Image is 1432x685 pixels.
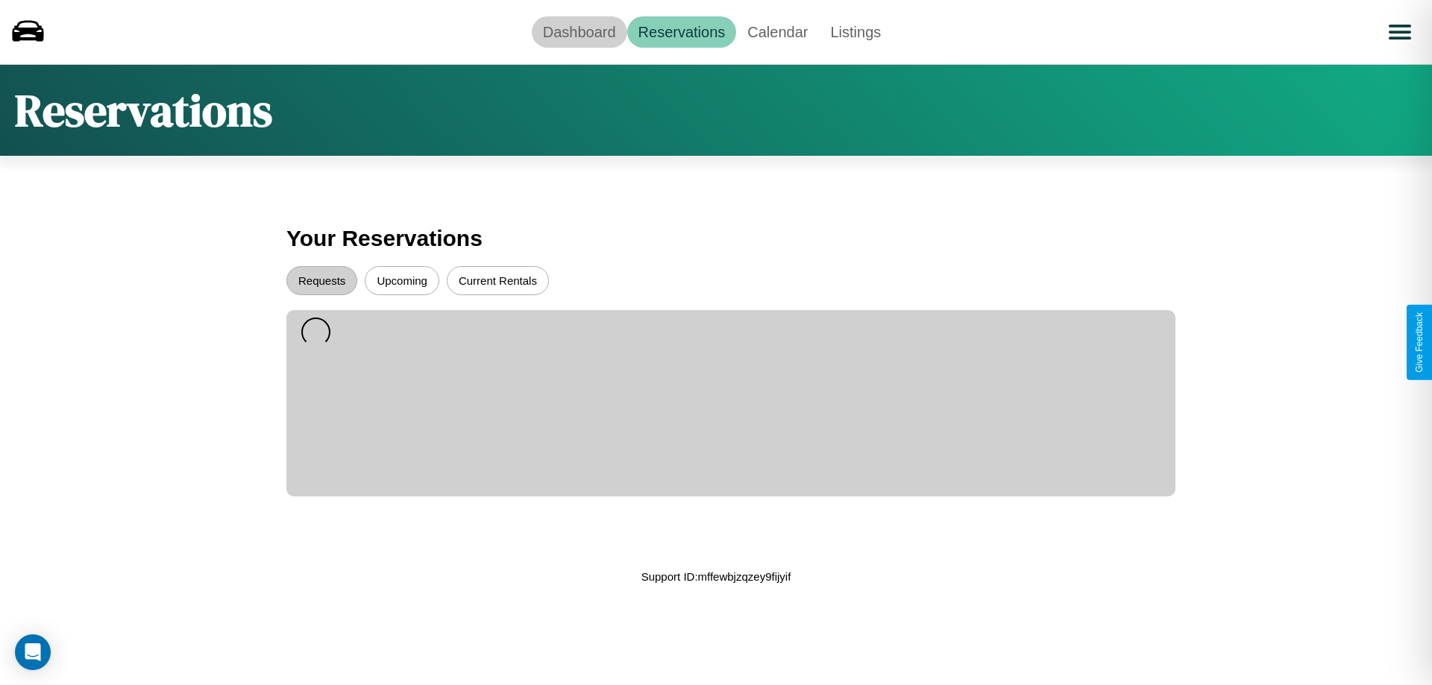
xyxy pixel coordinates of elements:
button: Requests [286,266,357,295]
a: Reservations [627,16,737,48]
p: Support ID: mffewbjzqzey9fijyif [641,566,791,587]
h3: Your Reservations [286,218,1146,259]
div: Give Feedback [1414,312,1425,373]
button: Upcoming [365,266,439,295]
a: Dashboard [532,16,627,48]
h1: Reservations [15,80,272,141]
a: Listings [819,16,892,48]
button: Open menu [1379,11,1421,53]
a: Calendar [736,16,819,48]
div: Open Intercom Messenger [15,634,51,670]
button: Current Rentals [447,266,549,295]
